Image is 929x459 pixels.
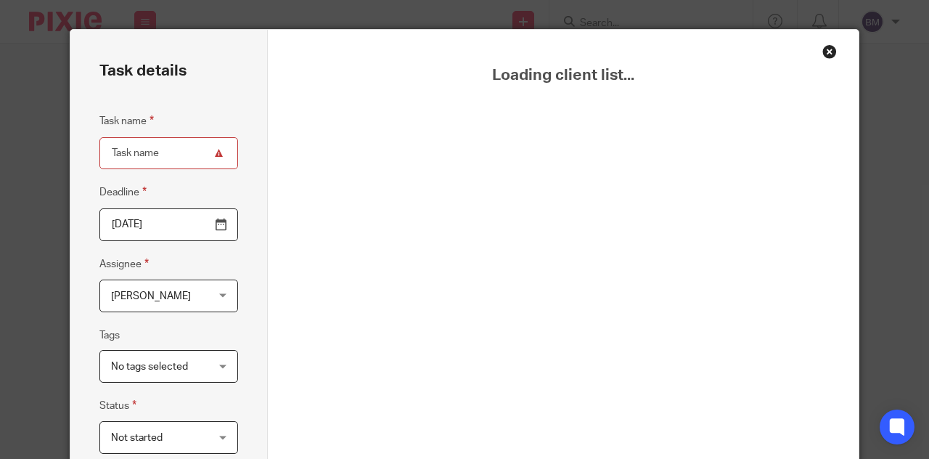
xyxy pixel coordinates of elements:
[304,66,823,85] span: Loading client list...
[99,328,120,343] label: Tags
[111,362,188,372] span: No tags selected
[99,208,238,241] input: Pick a date
[99,184,147,200] label: Deadline
[99,256,149,272] label: Assignee
[111,433,163,443] span: Not started
[99,137,238,170] input: Task name
[99,397,136,414] label: Status
[99,113,154,129] label: Task name
[111,291,191,301] span: [PERSON_NAME]
[822,44,837,59] div: Close this dialog window
[99,59,187,84] h2: Task details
